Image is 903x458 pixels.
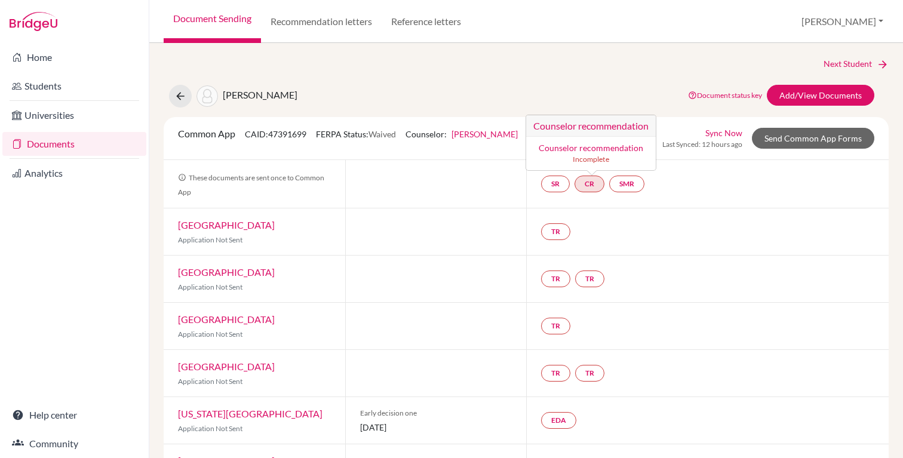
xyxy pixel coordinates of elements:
a: [GEOGRAPHIC_DATA] [178,313,275,325]
a: [GEOGRAPHIC_DATA] [178,219,275,230]
a: SMR [609,176,644,192]
a: Universities [2,103,146,127]
a: TR [541,365,570,382]
a: [GEOGRAPHIC_DATA] [178,361,275,372]
a: Next Student [824,57,889,70]
a: Students [2,74,146,98]
a: Counselor recommendation [539,143,643,153]
a: TR [541,271,570,287]
a: Send Common App Forms [752,128,874,149]
span: Application Not Sent [178,282,242,291]
h3: Counselor recommendation [526,115,656,137]
a: Sync Now [705,127,742,139]
a: CRCounselor recommendation Counselor recommendation Incomplete [575,176,604,192]
span: FERPA Status: [316,129,396,139]
a: TR [575,365,604,382]
button: [PERSON_NAME] [796,10,889,33]
a: Home [2,45,146,69]
small: Incomplete [533,154,649,165]
span: These documents are sent once to Common App [178,173,324,196]
span: Waived [368,129,396,139]
span: Application Not Sent [178,330,242,339]
span: Application Not Sent [178,235,242,244]
a: EDA [541,412,576,429]
span: Application Not Sent [178,424,242,433]
span: CAID: 47391699 [245,129,306,139]
span: Common App [178,128,235,139]
span: Application Not Sent [178,377,242,386]
a: Add/View Documents [767,85,874,106]
a: [US_STATE][GEOGRAPHIC_DATA] [178,408,322,419]
a: Documents [2,132,146,156]
img: Bridge-U [10,12,57,31]
span: Counselor: [406,129,518,139]
a: TR [541,223,570,240]
a: [PERSON_NAME] [451,129,518,139]
span: Last Synced: 12 hours ago [662,139,742,150]
a: TR [541,318,570,334]
a: Help center [2,403,146,427]
span: Early decision one [360,408,512,419]
span: [PERSON_NAME] [223,89,297,100]
a: SR [541,176,570,192]
a: Community [2,432,146,456]
a: Document status key [688,91,762,100]
a: TR [575,271,604,287]
a: [GEOGRAPHIC_DATA] [178,266,275,278]
span: [DATE] [360,421,512,434]
a: Analytics [2,161,146,185]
